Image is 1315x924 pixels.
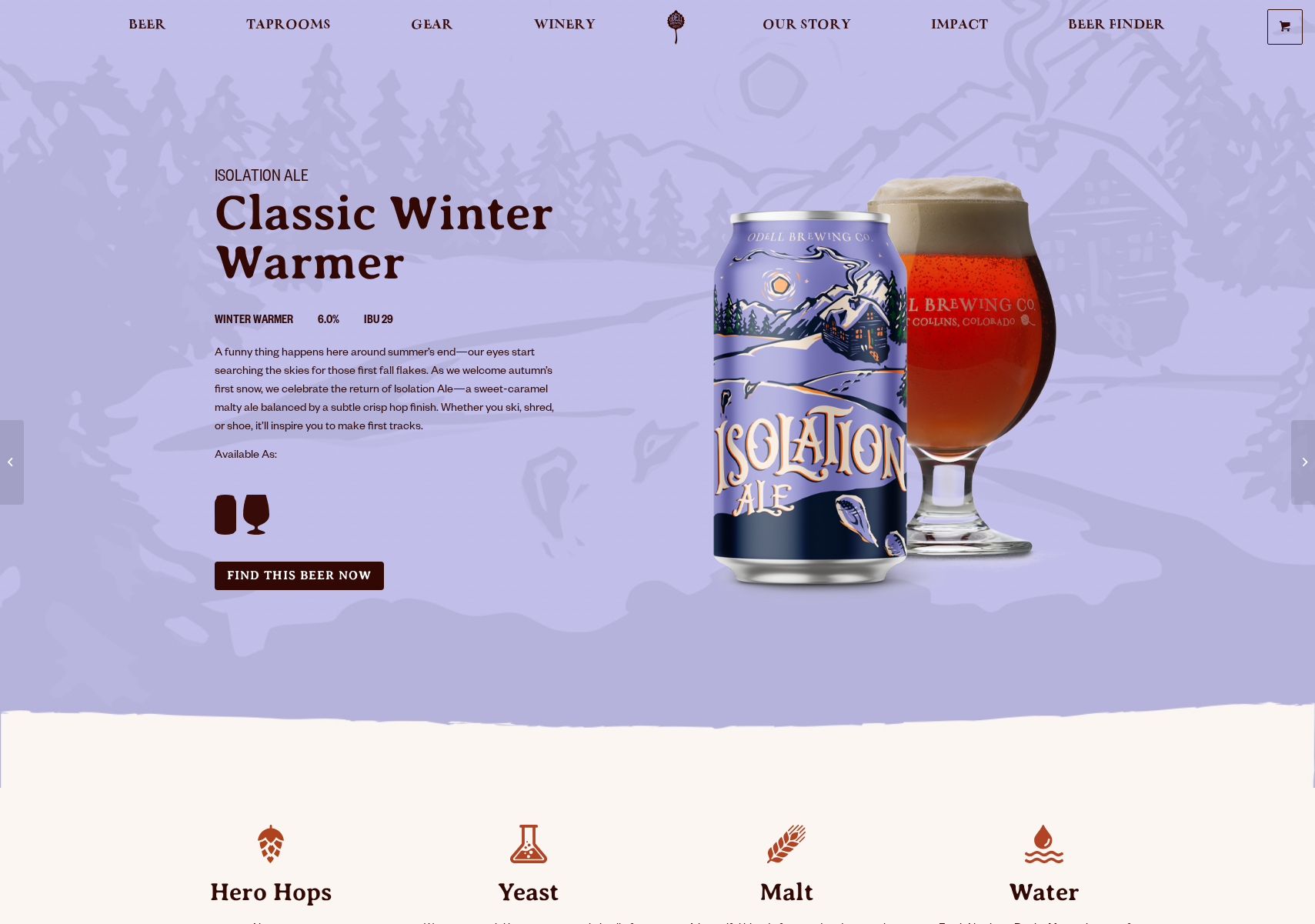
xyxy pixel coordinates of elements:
[215,168,639,188] h1: Isolation Ale
[215,447,639,465] p: Available As:
[1068,19,1165,32] span: Beer Finder
[215,562,384,590] a: Find this Beer Now
[676,863,897,920] strong: Malt
[215,345,555,437] p: A funny thing happens here around summer’s end—our eyes start searching the skies for those first...
[763,19,851,32] span: Our Story
[236,10,341,45] a: Taprooms
[411,19,453,32] span: Gear
[118,10,176,45] a: Beer
[419,863,639,920] strong: Yeast
[931,19,988,32] span: Impact
[161,863,382,920] strong: Hero Hops
[753,10,861,45] a: Our Story
[401,10,463,45] a: Gear
[246,19,331,32] span: Taprooms
[934,863,1155,920] strong: Water
[921,10,998,45] a: Impact
[647,10,705,45] a: Odell Home
[534,19,596,32] span: Winery
[215,312,318,332] li: Winter Warmer
[318,312,364,332] li: 6.0%
[1058,10,1175,45] a: Beer Finder
[524,10,606,45] a: Winery
[364,312,418,332] li: IBU 29
[215,188,639,287] p: Classic Winter Warmer
[128,19,166,32] span: Beer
